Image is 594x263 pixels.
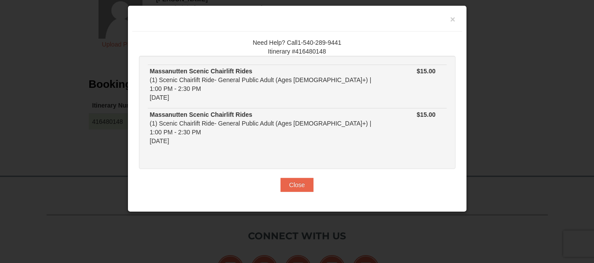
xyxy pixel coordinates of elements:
[150,67,379,102] div: (1) Scenic Chairlift Ride- General Public Adult (Ages [DEMOGRAPHIC_DATA]+) | 1:00 PM - 2:30 PM [D...
[150,68,252,75] strong: Massanutten Scenic Chairlift Rides
[139,38,456,56] div: Need Help? Call1-540-289-9441 Itinerary #416480148
[150,111,252,118] strong: Massanutten Scenic Chairlift Rides
[417,111,436,118] strong: $15.00
[417,68,436,75] strong: $15.00
[281,178,314,192] button: Close
[150,110,379,145] div: (1) Scenic Chairlift Ride- General Public Adult (Ages [DEMOGRAPHIC_DATA]+) | 1:00 PM - 2:30 PM [D...
[450,15,456,24] button: ×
